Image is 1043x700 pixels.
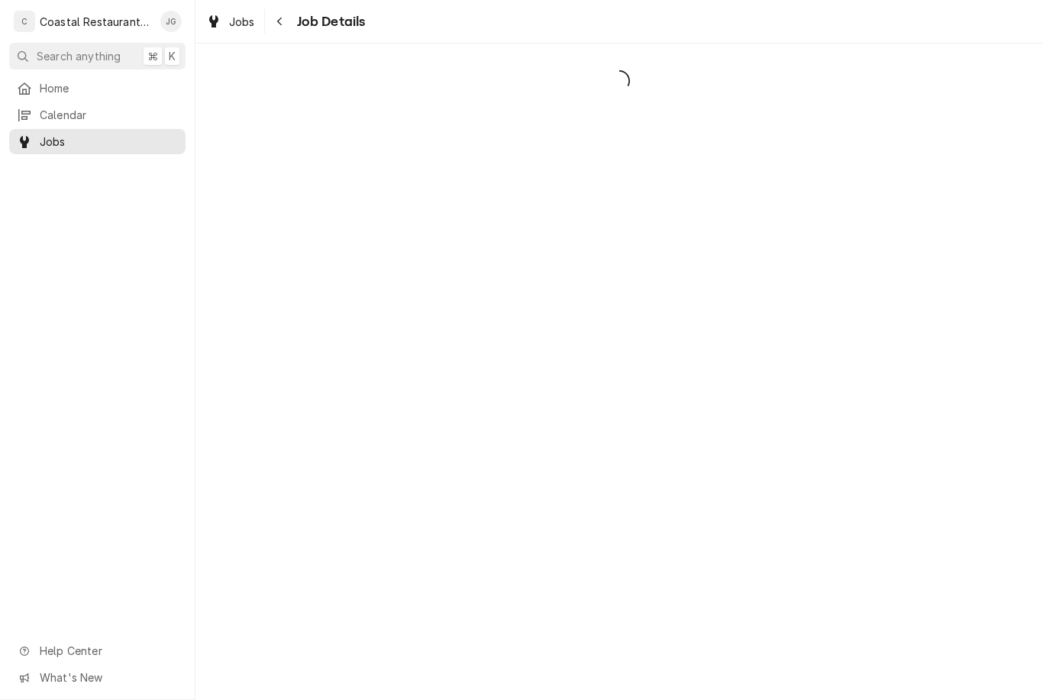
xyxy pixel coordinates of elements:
[200,9,261,34] a: Jobs
[40,669,176,685] span: What's New
[195,65,1043,97] span: Loading...
[9,665,186,690] a: Go to What's New
[40,14,152,30] div: Coastal Restaurant Repair
[292,11,366,32] span: Job Details
[37,48,121,64] span: Search anything
[147,48,158,64] span: ⌘
[229,14,255,30] span: Jobs
[169,48,176,64] span: K
[160,11,182,32] div: JG
[9,129,186,154] a: Jobs
[268,9,292,34] button: Navigate back
[9,102,186,127] a: Calendar
[9,76,186,101] a: Home
[14,11,35,32] div: C
[40,643,176,659] span: Help Center
[40,134,178,150] span: Jobs
[9,638,186,663] a: Go to Help Center
[40,80,178,96] span: Home
[9,43,186,69] button: Search anything⌘K
[40,107,178,123] span: Calendar
[160,11,182,32] div: James Gatton's Avatar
